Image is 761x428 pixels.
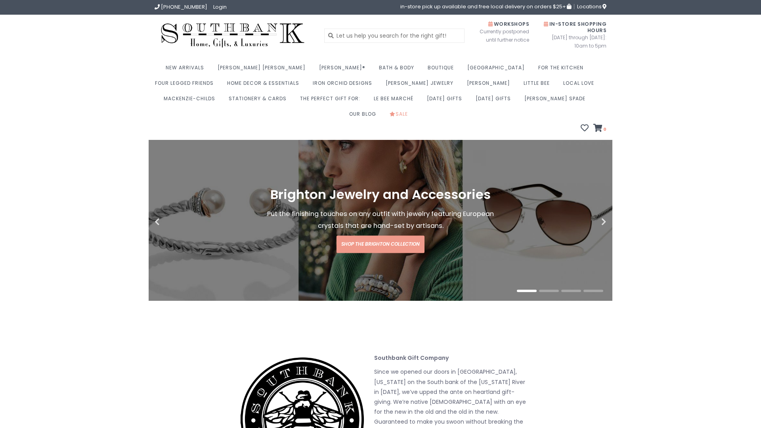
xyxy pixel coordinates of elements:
a: [GEOGRAPHIC_DATA] [467,62,529,78]
a: Locations [574,4,606,9]
a: The perfect gift for: [300,93,364,109]
span: in-store pick up available and free local delivery on orders $25+ [400,4,571,9]
a: Little Bee [524,78,554,93]
a: For the Kitchen [538,62,587,78]
a: [PERSON_NAME] [467,78,514,93]
span: In-Store Shopping Hours [544,21,606,34]
a: [DATE] Gifts [427,93,466,109]
input: Let us help you search for the right gift! [324,29,465,43]
a: Local Love [563,78,598,93]
button: Next [567,218,606,226]
img: Southbank Gift Company -- Home, Gifts, and Luxuries [155,21,311,50]
a: Shop the Brighton Collection [337,236,424,253]
a: [PERSON_NAME]® [319,62,369,78]
span: [PHONE_NUMBER] [161,3,207,11]
a: [PHONE_NUMBER] [155,3,207,11]
a: Four Legged Friends [155,78,218,93]
a: Stationery & Cards [229,93,291,109]
span: [DATE] through [DATE]: 10am to 5pm [541,33,606,50]
a: New Arrivals [166,62,208,78]
button: 1 of 4 [517,290,537,292]
span: Currently postponed until further notice [470,27,529,44]
a: [PERSON_NAME] [PERSON_NAME] [218,62,310,78]
a: Bath & Body [379,62,418,78]
a: Sale [390,109,412,124]
a: 0 [593,125,606,133]
a: Boutique [428,62,458,78]
span: Locations [577,3,606,10]
strong: Southbank Gift Company [374,354,449,362]
button: 4 of 4 [583,290,603,292]
button: 3 of 4 [561,290,581,292]
a: Login [213,3,227,11]
a: Le Bee Marché [374,93,417,109]
button: Previous [155,218,194,226]
a: MacKenzie-Childs [164,93,219,109]
span: Workshops [488,21,529,27]
span: Put the finishing touches on any outfit with jewelry featuring European crystals that are hand-se... [267,210,494,231]
a: Our Blog [349,109,380,124]
h1: Brighton Jewelry and Accessories [258,188,503,202]
a: Home Decor & Essentials [227,78,303,93]
a: Iron Orchid Designs [313,78,376,93]
button: 2 of 4 [539,290,559,292]
a: [PERSON_NAME] Spade [524,93,589,109]
a: [PERSON_NAME] Jewelry [386,78,457,93]
a: [DATE] Gifts [476,93,515,109]
span: 0 [602,126,606,132]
